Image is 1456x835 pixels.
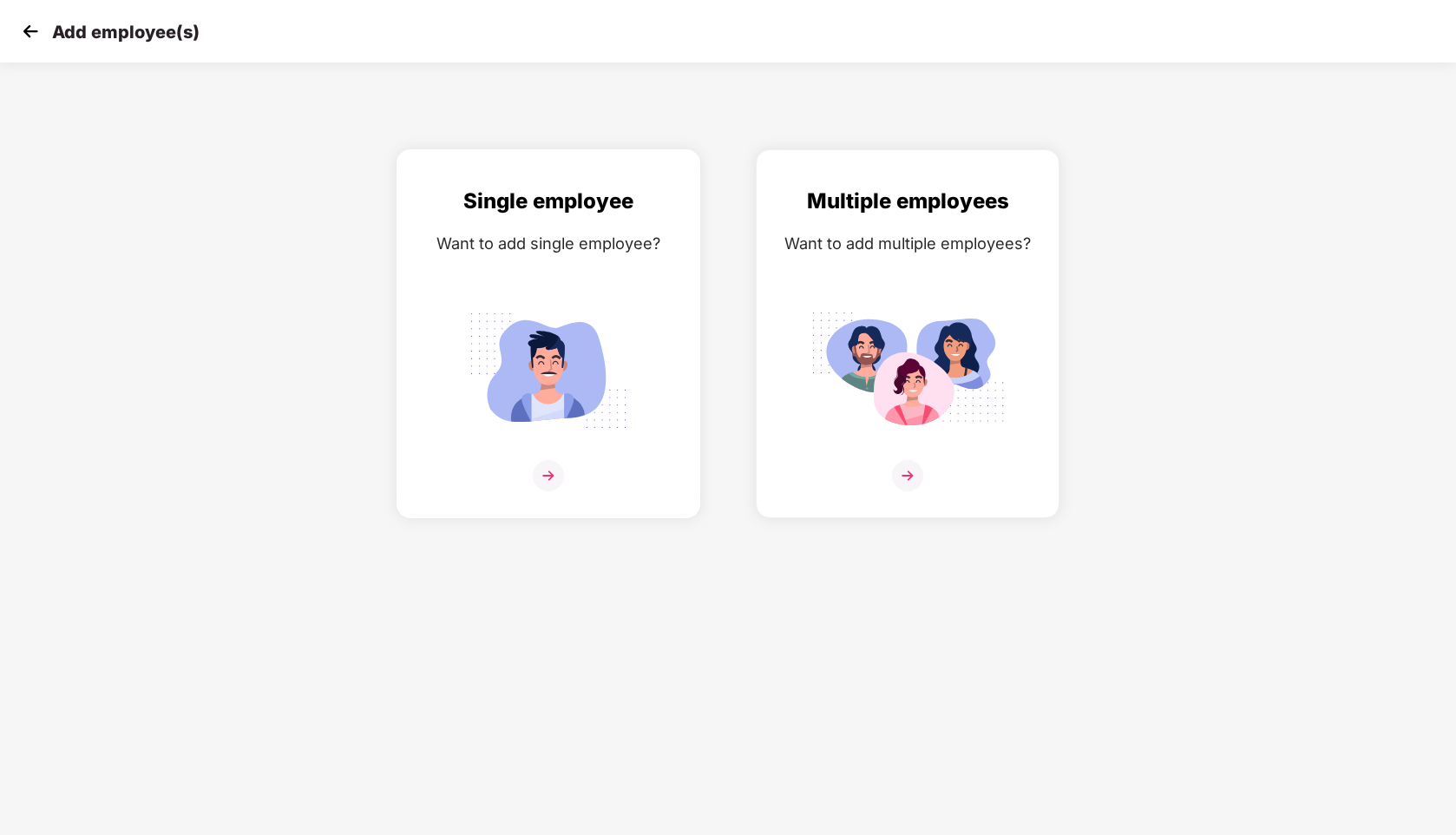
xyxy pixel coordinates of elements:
[415,185,682,218] div: Single employee
[415,231,682,256] div: Want to add single employee?
[892,460,923,491] img: svg+xml;base64,PHN2ZyB4bWxucz0iaHR0cDovL3d3dy53My5vcmcvMjAwMC9zdmciIHdpZHRoPSIzNiIgaGVpZ2h0PSIzNi...
[17,18,43,44] img: svg+xml;base64,PHN2ZyB4bWxucz0iaHR0cDovL3d3dy53My5vcmcvMjAwMC9zdmciIHdpZHRoPSIzMCIgaGVpZ2h0PSIzMC...
[533,460,564,491] img: svg+xml;base64,PHN2ZyB4bWxucz0iaHR0cDovL3d3dy53My5vcmcvMjAwMC9zdmciIHdpZHRoPSIzNiIgaGVpZ2h0PSIzNi...
[810,303,1005,438] img: svg+xml;base64,PHN2ZyB4bWxucz0iaHR0cDovL3d3dy53My5vcmcvMjAwMC9zdmciIGlkPSJNdWx0aXBsZV9lbXBsb3llZS...
[451,303,646,438] img: svg+xml;base64,PHN2ZyB4bWxucz0iaHR0cDovL3d3dy53My5vcmcvMjAwMC9zdmciIGlkPSJTaW5nbGVfZW1wbG95ZWUiIH...
[774,231,1041,256] div: Want to add multiple employees?
[774,185,1041,218] div: Multiple employees
[52,22,200,43] p: Add employee(s)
